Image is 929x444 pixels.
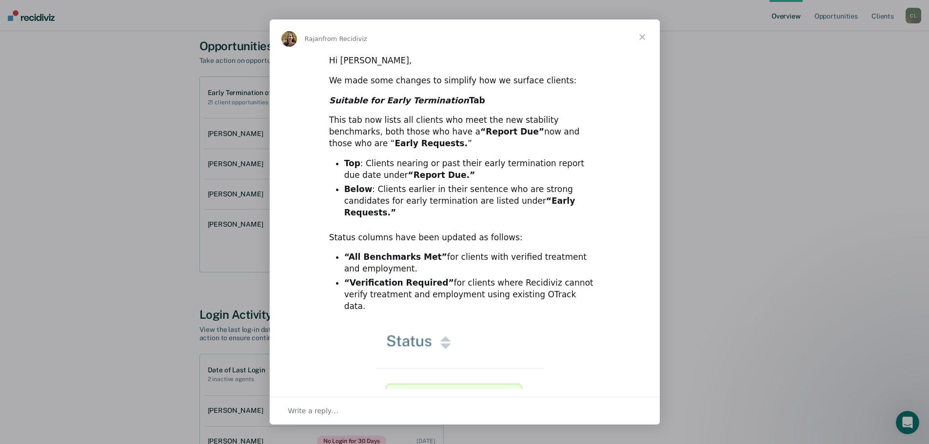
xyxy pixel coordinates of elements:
div: Open conversation and reply [270,397,660,425]
b: Below [344,184,373,194]
span: Close [625,19,660,55]
div: This tab now lists all clients who meet the new stability benchmarks, both those who have a now a... [329,115,600,149]
b: Top [344,158,360,168]
b: “All Benchmarks Met” [344,252,447,262]
b: Tab [329,96,485,105]
li: for clients where Recidiviz cannot verify treatment and employment using existing OTrack data. [344,277,600,312]
span: from Recidiviz [322,35,367,42]
li: : Clients nearing or past their early termination report due date under [344,158,600,181]
span: Write a reply… [288,405,339,417]
div: Hi [PERSON_NAME], [329,55,600,67]
div: We made some changes to simplify how we surface clients: [329,75,600,87]
li: : Clients earlier in their sentence who are strong candidates for early termination are listed under [344,184,600,219]
b: Early Requests. [395,138,468,148]
img: Profile image for Rajan [281,31,297,47]
div: Status columns have been updated as follows: [329,232,600,244]
li: for clients with verified treatment and employment. [344,251,600,275]
span: Rajan [305,35,323,42]
i: Suitable for Early Termination [329,96,469,105]
b: “Verification Required” [344,278,454,288]
b: “Early Requests.” [344,196,575,217]
b: “Report Due.” [408,170,475,180]
b: “Report Due” [480,127,544,136]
